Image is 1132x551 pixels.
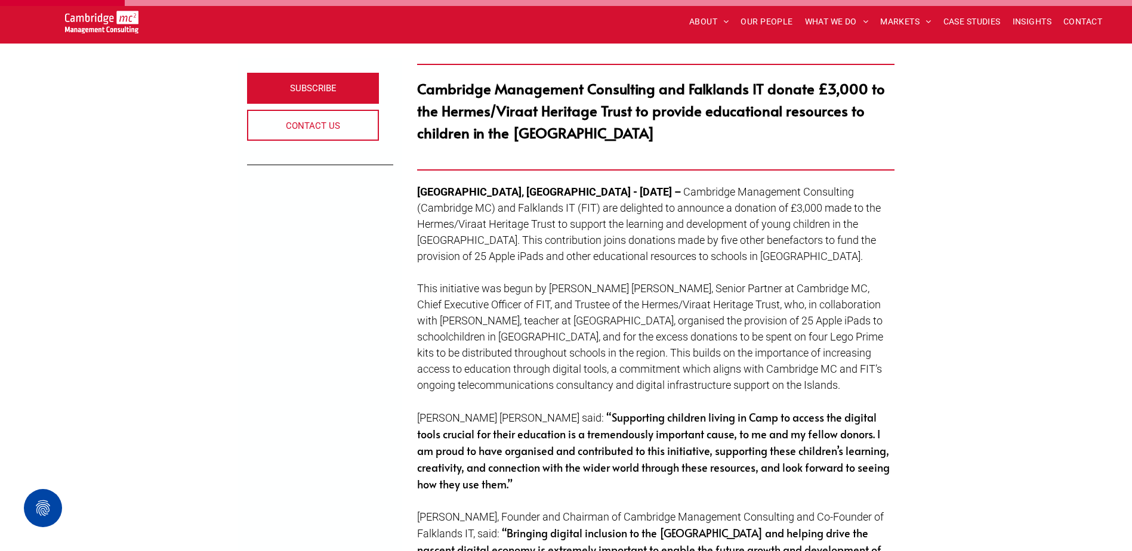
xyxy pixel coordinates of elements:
a: OUR PEOPLE [735,13,798,31]
a: CONTACT US [247,110,380,141]
strong: Cambridge Management Consulting and Falklands IT donate £3,000 to the Hermes/Viraat Heritage Trus... [417,79,885,143]
span: This initiative was begun by [PERSON_NAME] [PERSON_NAME], Senior Partner at Cambridge MC, Chief E... [417,282,883,391]
a: SUBSCRIBE [247,73,380,104]
a: CONTACT [1057,13,1108,31]
a: ABOUT [683,13,735,31]
strong: [GEOGRAPHIC_DATA], [GEOGRAPHIC_DATA] - [DATE] – [417,185,681,198]
a: MARKETS [874,13,937,31]
span: [PERSON_NAME], Founder and Chairman of Cambridge Management Consulting and Co-Founder of Falkland... [417,510,884,540]
span: Cambridge Management Consulting (Cambridge MC) and Falklands IT (FIT) are delighted to announce a... [417,185,881,262]
img: Go to Homepage [65,11,138,33]
a: INSIGHTS [1007,13,1057,31]
span: “Supporting children living in Camp to access the digital tools crucial for their education is a ... [417,410,890,491]
span: CONTACT US [286,111,340,141]
a: CASE STUDIES [937,13,1007,31]
span: SUBSCRIBE [290,73,337,103]
span: [PERSON_NAME] [PERSON_NAME] said: [417,411,604,424]
a: WHAT WE DO [799,13,875,31]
